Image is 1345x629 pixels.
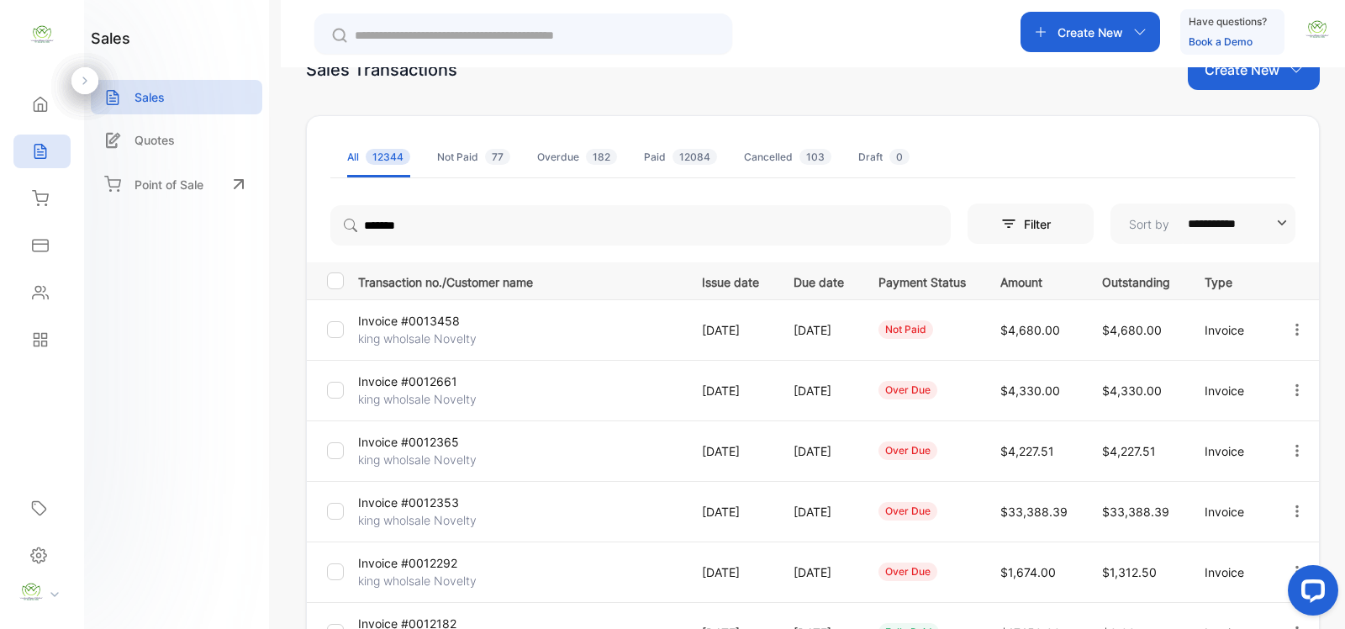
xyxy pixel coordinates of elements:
button: Create New [1188,50,1320,90]
p: [DATE] [702,442,759,460]
div: Draft [858,150,910,165]
p: [DATE] [702,382,759,399]
button: Sort by [1110,203,1295,244]
p: king wholsale Novelty [358,572,477,589]
span: $4,227.51 [1000,444,1054,458]
p: king wholsale Novelty [358,451,477,468]
span: 12344 [366,149,410,165]
p: Have questions? [1189,13,1267,30]
p: Type [1205,270,1254,291]
p: Invoice [1205,503,1254,521]
p: Invoice #0013458 [358,312,466,330]
span: $1,674.00 [1000,565,1056,579]
a: Book a Demo [1189,35,1253,48]
p: Invoice [1205,442,1254,460]
h1: sales [91,27,130,50]
button: avatar [1305,12,1330,52]
span: $1,312.50 [1102,565,1157,579]
div: over due [878,502,937,521]
p: [DATE] [794,321,844,339]
div: Cancelled [744,150,831,165]
a: Point of Sale [91,166,262,203]
span: 12084 [672,149,717,165]
div: over due [878,441,937,460]
div: All [347,150,410,165]
span: 77 [485,149,510,165]
img: logo [29,22,55,47]
p: Quotes [134,131,175,149]
p: [DATE] [794,503,844,521]
p: [DATE] [794,563,844,581]
span: 182 [586,149,617,165]
p: Issue date [702,270,759,291]
p: [DATE] [702,563,759,581]
span: $4,330.00 [1000,383,1060,398]
img: profile [18,579,44,605]
p: Invoice [1205,563,1254,581]
div: Paid [644,150,717,165]
p: Create New [1058,24,1123,41]
p: [DATE] [794,382,844,399]
p: king wholsale Novelty [358,511,477,529]
p: Due date [794,270,844,291]
a: Sales [91,80,262,114]
p: Outstanding [1102,270,1170,291]
p: Invoice #0012292 [358,554,466,572]
p: Invoice #0012661 [358,373,466,390]
div: Not Paid [437,150,510,165]
p: Sort by [1129,215,1169,233]
iframe: LiveChat chat widget [1274,558,1345,629]
span: $4,227.51 [1102,444,1156,458]
span: 103 [799,149,831,165]
span: 0 [889,149,910,165]
p: Invoice [1205,321,1254,339]
span: $4,680.00 [1102,323,1162,337]
button: Create New [1021,12,1160,52]
span: $33,388.39 [1000,505,1068,519]
p: king wholsale Novelty [358,390,477,408]
p: Create New [1205,60,1279,80]
p: [DATE] [794,442,844,460]
span: $33,388.39 [1102,505,1169,519]
p: Invoice #0012365 [358,433,466,451]
p: Transaction no./Customer name [358,270,681,291]
span: $4,680.00 [1000,323,1060,337]
p: Sales [134,88,165,106]
p: Amount [1000,270,1068,291]
p: [DATE] [702,321,759,339]
span: $4,330.00 [1102,383,1162,398]
div: over due [878,563,937,581]
p: king wholsale Novelty [358,330,477,347]
p: [DATE] [702,503,759,521]
p: Payment Status [878,270,966,291]
p: Invoice [1205,382,1254,399]
div: over due [878,381,937,399]
div: Sales Transactions [306,57,457,82]
div: not paid [878,320,933,339]
div: Overdue [537,150,617,165]
img: avatar [1305,17,1330,42]
p: Invoice #0012353 [358,494,466,511]
p: Point of Sale [134,176,203,193]
a: Quotes [91,123,262,157]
